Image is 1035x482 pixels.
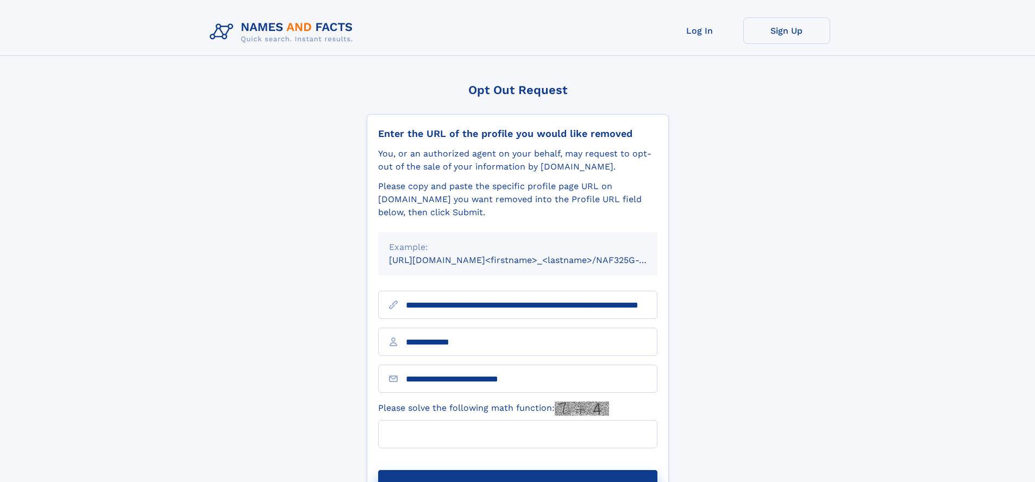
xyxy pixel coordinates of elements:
small: [URL][DOMAIN_NAME]<firstname>_<lastname>/NAF325G-xxxxxxxx [389,255,678,265]
div: Enter the URL of the profile you would like removed [378,128,657,140]
div: Opt Out Request [367,83,669,97]
div: Example: [389,241,647,254]
a: Log In [656,17,743,44]
div: You, or an authorized agent on your behalf, may request to opt-out of the sale of your informatio... [378,147,657,173]
div: Please copy and paste the specific profile page URL on [DOMAIN_NAME] you want removed into the Pr... [378,180,657,219]
img: Logo Names and Facts [205,17,362,47]
label: Please solve the following math function: [378,402,609,416]
a: Sign Up [743,17,830,44]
